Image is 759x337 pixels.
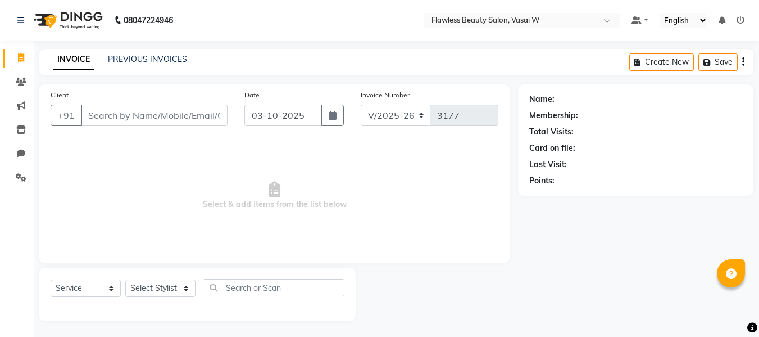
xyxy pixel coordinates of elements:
[629,53,694,71] button: Create New
[204,279,344,296] input: Search or Scan
[361,90,410,100] label: Invoice Number
[51,90,69,100] label: Client
[698,53,738,71] button: Save
[244,90,260,100] label: Date
[529,110,578,122] div: Membership:
[51,140,498,252] span: Select & add items from the list below
[529,175,555,187] div: Points:
[29,5,106,36] img: logo
[529,93,555,105] div: Name:
[53,50,94,70] a: INVOICE
[712,292,748,326] iframe: chat widget
[81,105,228,126] input: Search by Name/Mobile/Email/Code
[124,5,173,36] b: 08047224946
[529,142,575,154] div: Card on file:
[108,54,187,64] a: PREVIOUS INVOICES
[529,126,574,138] div: Total Visits:
[51,105,82,126] button: +91
[529,159,567,170] div: Last Visit:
